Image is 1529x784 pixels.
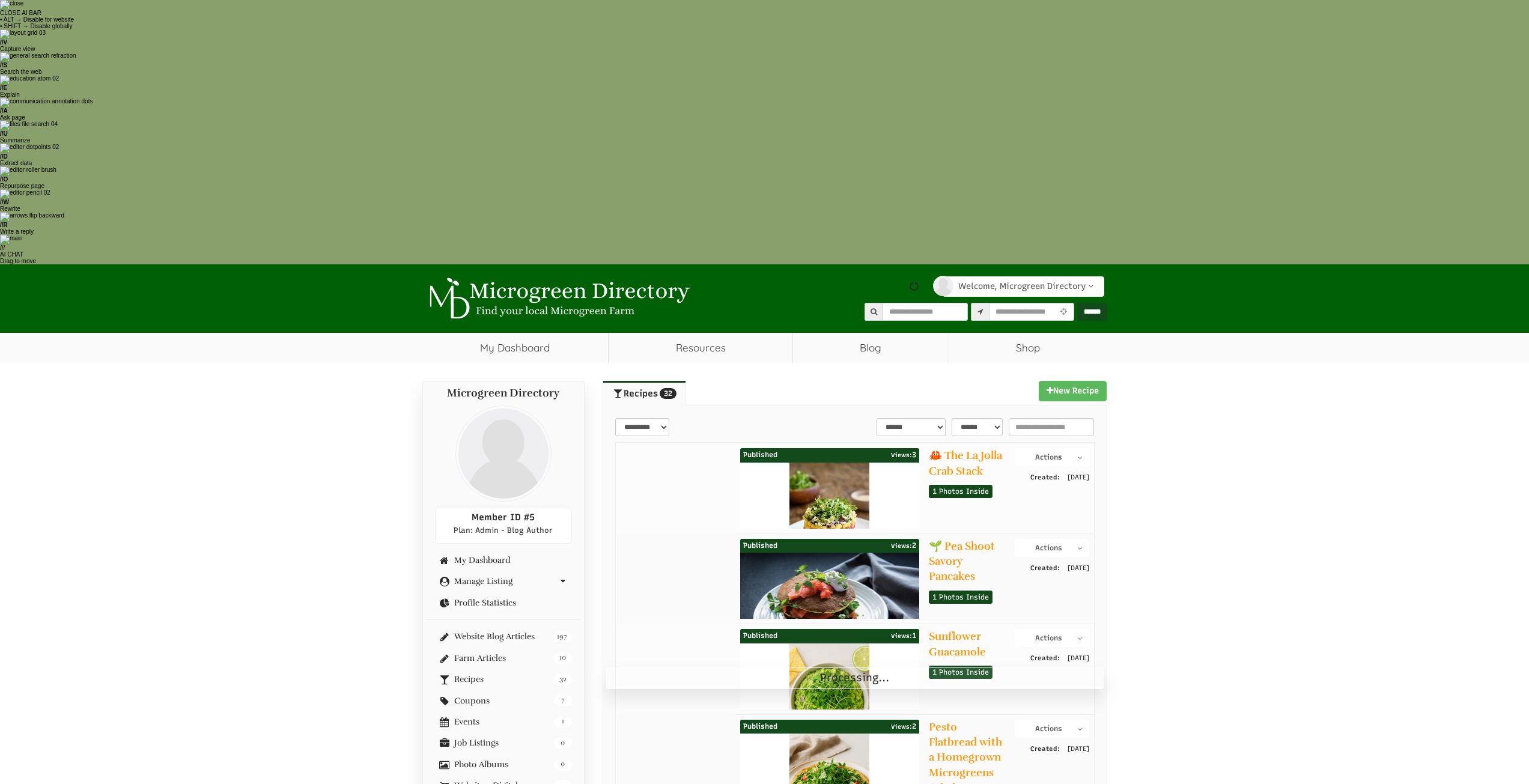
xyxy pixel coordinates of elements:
[929,630,986,658] a: Sunflower Guacamole
[891,723,912,731] span: Views:
[740,448,920,463] div: Published
[435,556,572,565] a: My Dashboard
[435,760,572,769] a: 0 Photo Albums
[1057,308,1070,316] i: Use Current Location
[472,512,535,523] span: Member ID #5
[1062,563,1089,574] span: [DATE]
[943,276,1104,297] a: Welcome, Microgreen Directory
[554,738,572,749] span: 0
[929,539,995,583] a: 🌱 Pea Shoot Savory Pancakes
[660,388,676,399] span: 32
[554,717,572,728] span: 1
[891,630,916,643] span: 1
[1015,448,1089,466] button: Actions
[891,539,916,553] span: 2
[554,674,572,685] span: 32
[740,553,920,672] img: 11797883d53dbee9731a222b947399a3
[1030,653,1060,664] span: Created:
[435,654,572,663] a: 10 Farm Articles
[454,526,553,535] span: Plan: Admin - Blog Author
[1062,472,1089,483] span: [DATE]
[793,333,949,363] a: Blog
[455,406,552,502] img: profile profile holder
[609,333,792,363] a: Resources
[740,539,920,553] div: Published
[435,387,572,400] h4: Microgreen Directory
[1039,381,1107,401] a: New Recipe
[422,278,693,320] img: Microgreen Directory
[553,631,571,642] span: 197
[891,451,912,459] span: Views:
[554,759,572,770] span: 0
[435,696,572,705] a: 7 Coupons
[1015,539,1089,557] button: Actions
[952,418,1003,436] select: statusFilter-1
[1030,744,1060,755] span: Created:
[929,591,992,604] a: 1 Photos Inside
[1030,472,1060,483] span: Created:
[435,632,572,641] a: 197 Website Blog Articles
[929,449,1002,477] a: 🦀 The La Jolla Crab Stack
[789,643,869,764] img: c74db36c736056f893361d705515f941
[877,418,946,436] select: sortFilter-1
[435,738,572,747] a: 0 Job Listings
[1062,744,1089,755] span: [DATE]
[606,667,1104,689] div: Processing...
[1030,563,1060,574] span: Created:
[435,717,572,726] a: 1 Events
[1015,629,1089,647] button: Actions
[740,629,920,643] div: Published
[740,720,920,734] div: Published
[422,333,609,363] a: My Dashboard
[933,276,953,296] img: profile profile holder
[603,381,686,406] a: Recipes32
[949,333,1107,363] a: Shop
[891,542,912,550] span: Views:
[554,653,572,664] span: 10
[891,449,916,462] span: 3
[554,696,572,707] span: 7
[435,598,572,607] a: Profile Statistics
[1062,653,1089,664] span: [DATE]
[435,675,572,684] a: 32 Recipes
[1015,720,1089,738] button: Actions
[789,463,869,583] img: c7415e0708a28645ff8a6de210ae9bbb
[615,418,669,436] select: select-1
[891,632,912,640] span: Views:
[891,720,916,734] span: 2
[929,666,992,679] a: 1 Photos Inside
[435,577,572,586] a: Manage Listing
[929,485,992,498] a: 1 Photos Inside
